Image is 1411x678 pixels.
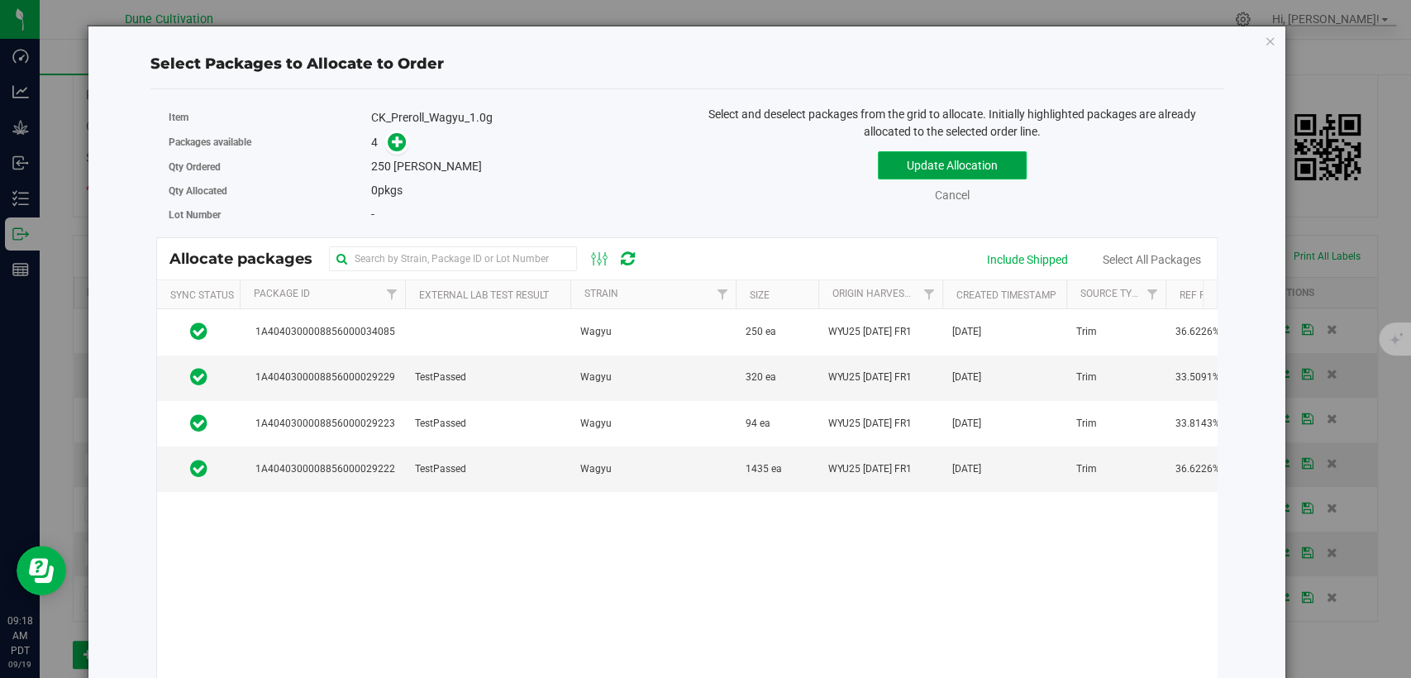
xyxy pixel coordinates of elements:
a: Filter [1138,280,1166,308]
span: Wagyu [580,461,612,477]
span: 36.6226% [1175,461,1220,477]
label: Packages available [169,135,371,150]
span: 33.5091% [1175,370,1220,385]
span: Trim [1076,416,1097,432]
label: Qty Ordered [169,160,371,174]
span: In Sync [190,412,207,435]
a: Ref Field [1179,289,1224,301]
span: In Sync [190,320,207,343]
span: Wagyu [580,324,612,340]
a: Strain [584,288,617,299]
a: Source Type [1080,288,1143,299]
a: Select All Packages [1103,253,1201,266]
span: 94 ea [746,416,770,432]
span: Trim [1076,324,1097,340]
input: Search by Strain, Package ID or Lot Number [329,246,577,271]
a: External Lab Test Result [418,289,548,301]
a: Cancel [935,189,970,202]
span: In Sync [190,457,207,480]
span: 36.6226% [1175,324,1220,340]
div: CK_Preroll_Wagyu_1.0g [371,109,675,127]
span: 1A4040300008856000029229 [250,370,395,385]
span: TestPassed [415,370,466,385]
span: Wagyu [580,370,612,385]
span: 320 ea [746,370,776,385]
span: 33.8143% [1175,416,1220,432]
span: Trim [1076,461,1097,477]
span: TestPassed [415,416,466,432]
a: Created Timestamp [956,289,1056,301]
a: Filter [915,280,942,308]
span: TestPassed [415,461,466,477]
a: Size [749,289,769,301]
span: In Sync [190,365,207,389]
span: Allocate packages [169,250,329,268]
span: 1A4040300008856000029222 [250,461,395,477]
span: 1A4040300008856000029223 [250,416,395,432]
span: [PERSON_NAME] [393,160,482,173]
a: Sync Status [169,289,233,301]
a: Origin Harvests [832,288,915,299]
a: Filter [708,280,736,308]
div: Select Packages to Allocate to Order [150,53,1223,75]
span: 4 [371,136,378,149]
a: Filter [378,280,405,308]
span: WYU25 [DATE] FR1 [828,416,912,432]
span: 1A4040300008856000034085 [250,324,395,340]
label: Item [169,110,371,125]
span: WYU25 [DATE] FR1 [828,461,912,477]
span: [DATE] [952,370,981,385]
span: pkgs [371,184,403,197]
span: WYU25 [DATE] FR1 [828,370,912,385]
span: 250 [371,160,391,173]
iframe: Resource center [17,546,66,595]
span: 1435 ea [746,461,782,477]
span: Wagyu [580,416,612,432]
label: Qty Allocated [169,184,371,198]
a: Package Id [253,288,309,299]
button: Update Allocation [878,151,1027,179]
span: [DATE] [952,416,981,432]
label: Lot Number [169,208,371,222]
span: Select and deselect packages from the grid to allocate. Initially highlighted packages are alread... [708,107,1196,138]
span: [DATE] [952,461,981,477]
div: Include Shipped [987,251,1068,269]
span: 250 ea [746,324,776,340]
span: [DATE] [952,324,981,340]
span: - [371,208,374,221]
span: Trim [1076,370,1097,385]
span: WYU25 [DATE] FR1 [828,324,912,340]
span: 0 [371,184,378,197]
